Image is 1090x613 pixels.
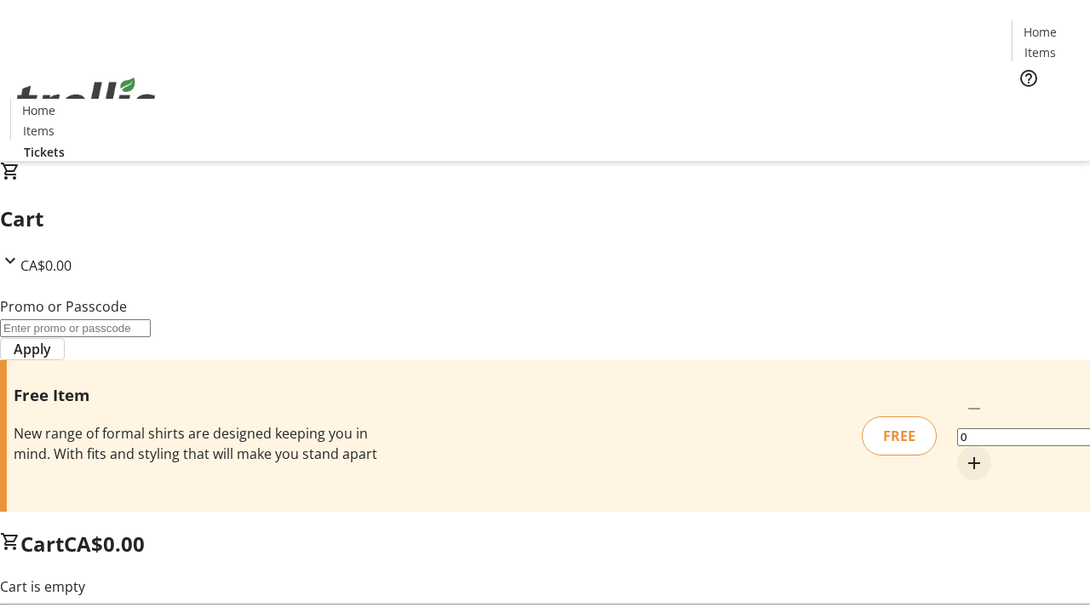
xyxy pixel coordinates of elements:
span: Tickets [24,143,65,161]
h3: Free Item [14,383,386,407]
div: FREE [862,416,937,455]
span: Home [22,101,55,119]
span: CA$0.00 [20,256,72,275]
span: Apply [14,339,51,359]
div: New range of formal shirts are designed keeping you in mind. With fits and styling that will make... [14,423,386,464]
span: Items [1024,43,1056,61]
button: Increment by one [957,446,991,480]
img: Orient E2E Organization anWVwFg3SF's Logo [10,59,162,144]
a: Items [1013,43,1067,61]
span: Tickets [1025,99,1066,117]
span: CA$0.00 [64,530,145,558]
a: Tickets [1012,99,1080,117]
a: Tickets [10,143,78,161]
a: Home [11,101,66,119]
a: Home [1013,23,1067,41]
button: Help [1012,61,1046,95]
a: Items [11,122,66,140]
span: Items [23,122,54,140]
span: Home [1024,23,1057,41]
